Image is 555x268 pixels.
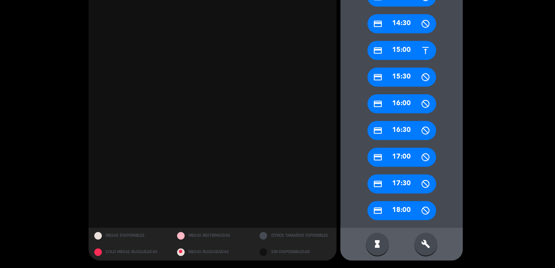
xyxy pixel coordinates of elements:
[254,244,336,260] div: SIN DISPONIBILIDAD
[88,228,171,244] div: MESAS DISPONIBLES
[254,228,336,244] div: OTROS TAMAÑOS DIPONIBLES
[373,179,383,189] i: credit_card
[373,46,383,55] i: credit_card
[373,206,383,215] i: credit_card
[373,19,383,29] i: credit_card
[373,72,383,82] i: credit_card
[367,67,436,87] div: 15:30
[367,201,436,220] div: 18:00
[367,94,436,113] div: 16:00
[373,99,383,109] i: credit_card
[88,244,171,260] div: SOLO MESAS BLOQUEADAS
[373,126,383,135] i: credit_card
[367,148,436,167] div: 17:00
[367,41,436,60] div: 15:00
[367,174,436,193] div: 17:30
[367,14,436,33] div: 14:30
[421,239,430,249] i: build
[171,244,254,260] div: MESAS BLOQUEADAS
[367,121,436,140] div: 16:30
[171,228,254,244] div: MESAS RESTRINGIDAS
[373,239,382,249] i: hourglass_full
[373,152,383,162] i: credit_card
